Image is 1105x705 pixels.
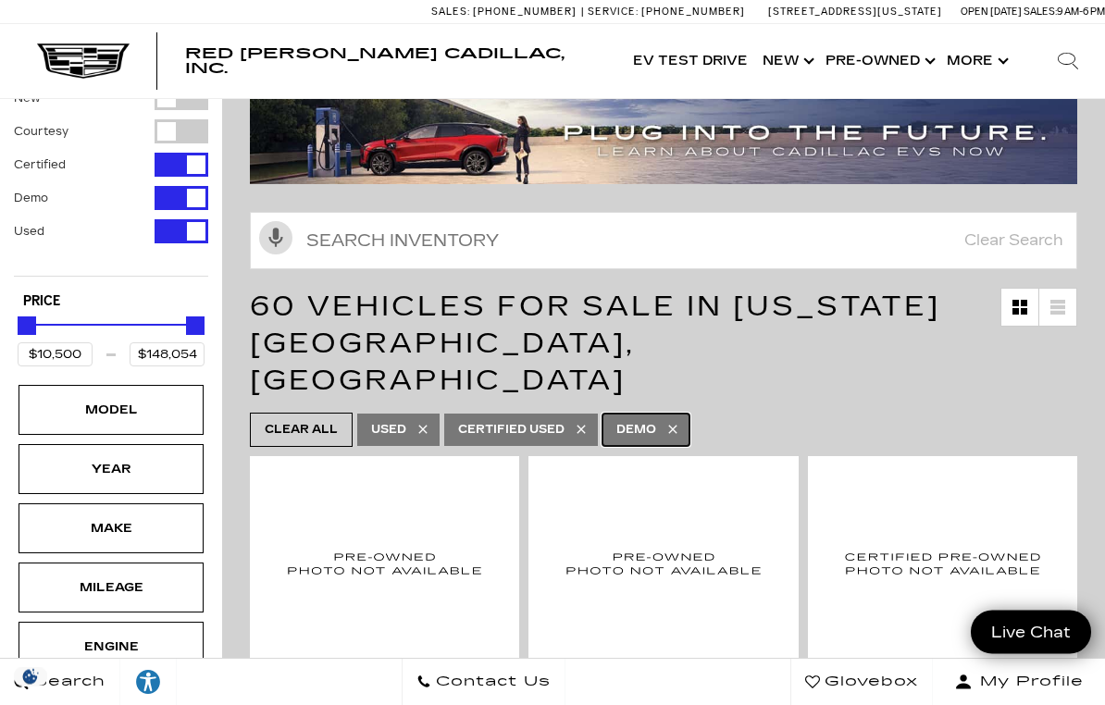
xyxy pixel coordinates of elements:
span: Used [371,419,406,442]
div: EngineEngine [19,623,204,673]
div: Mileage [65,578,157,599]
label: Used [14,223,44,241]
span: Clear All [265,419,338,442]
label: Demo [14,190,48,208]
span: [PHONE_NUMBER] [473,6,577,18]
button: Open user profile menu [933,659,1105,705]
a: Contact Us [402,659,565,705]
label: New [14,90,41,108]
span: Search [29,669,106,695]
img: 2013 Cadillac SRX Luxury Collection [264,471,505,657]
img: 2019 Cadillac XT4 AWD Sport [542,471,784,657]
div: MileageMileage [19,563,204,613]
input: Search Inventory [250,213,1077,270]
label: Courtesy [14,123,68,142]
input: Maximum [130,343,205,367]
span: Open [DATE] [961,6,1022,18]
div: Model [65,401,157,421]
input: Minimum [18,343,93,367]
span: Live Chat [982,622,1080,643]
a: Red [PERSON_NAME] Cadillac, Inc. [185,46,607,76]
span: 9 AM-6 PM [1057,6,1105,18]
div: Price [18,311,205,367]
a: EV Test Drive [626,24,755,98]
a: Grid View [1001,290,1038,327]
a: Live Chat [971,611,1091,654]
span: [PHONE_NUMBER] [641,6,745,18]
div: Year [65,460,157,480]
h5: Price [23,294,199,311]
svg: Click to toggle on voice search [259,222,292,255]
a: Sales: [PHONE_NUMBER] [431,6,581,17]
span: Red [PERSON_NAME] Cadillac, Inc. [185,44,565,77]
span: Service: [588,6,639,18]
div: Engine [65,637,157,658]
label: Certified [14,156,66,175]
div: Privacy Settings [9,667,52,686]
div: Make [65,519,157,539]
span: Glovebox [820,669,918,695]
img: Cadillac Dark Logo with Cadillac White Text [37,43,130,79]
span: Sales: [431,6,470,18]
div: Minimum Price [18,317,36,336]
div: Maximum Price [186,317,205,336]
span: Certified Used [458,419,565,442]
a: New [755,24,818,98]
span: Demo [616,419,656,442]
button: More [939,24,1012,98]
span: 60 Vehicles for Sale in [US_STATE][GEOGRAPHIC_DATA], [GEOGRAPHIC_DATA] [250,291,940,398]
a: Pre-Owned [818,24,939,98]
a: Explore your accessibility options [120,659,177,705]
div: ModelModel [19,386,204,436]
span: My Profile [973,669,1084,695]
img: ev-blog-post-banners4 [250,96,1077,185]
a: Glovebox [790,659,933,705]
span: Contact Us [431,669,551,695]
a: [STREET_ADDRESS][US_STATE] [768,6,942,18]
div: YearYear [19,445,204,495]
span: Sales: [1024,6,1057,18]
div: Explore your accessibility options [120,668,176,696]
a: Service: [PHONE_NUMBER] [581,6,750,17]
img: 2021 Cadillac XT4 Premium Luxury [822,471,1063,657]
div: Search [1031,24,1105,98]
div: MakeMake [19,504,204,554]
div: Filter by Vehicle Type [14,87,208,277]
